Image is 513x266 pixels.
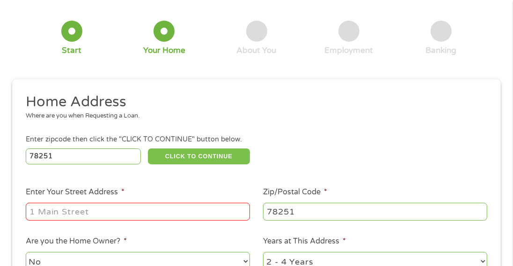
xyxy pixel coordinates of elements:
[324,45,373,56] div: Employment
[26,236,127,246] label: Are you the Home Owner?
[143,45,185,56] div: Your Home
[148,148,250,164] button: CLICK TO CONTINUE
[263,187,327,197] label: Zip/Postal Code
[26,148,141,164] input: Enter Zipcode (e.g 01510)
[26,111,481,121] div: Where are you when Requesting a Loan.
[26,134,487,145] div: Enter zipcode then click the "CLICK TO CONTINUE" button below.
[62,45,81,56] div: Start
[426,45,457,56] div: Banking
[26,187,125,197] label: Enter Your Street Address
[26,93,481,111] h2: Home Address
[26,203,250,221] input: 1 Main Street
[237,45,277,56] div: About You
[263,236,346,246] label: Years at This Address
